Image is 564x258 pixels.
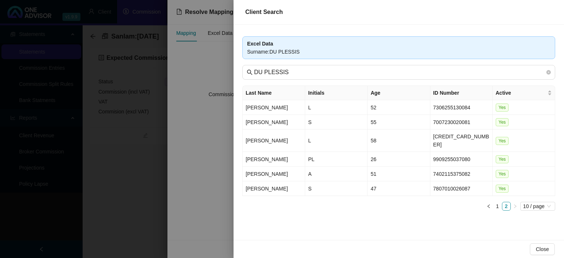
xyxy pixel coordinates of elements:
button: left [484,202,493,211]
span: 55 [370,119,376,125]
button: right [511,202,520,211]
span: close-circle [546,70,551,75]
button: Close [530,243,555,255]
span: Yes [496,155,509,163]
td: [PERSON_NAME] [243,100,305,115]
td: S [305,181,368,196]
span: search [247,69,253,75]
td: 9909255037080 [430,152,493,167]
li: Next Page [511,202,520,211]
span: 26 [370,156,376,162]
td: 7306255130084 [430,100,493,115]
td: PL [305,152,368,167]
li: 2 [502,202,511,211]
td: S [305,115,368,130]
span: 47 [370,186,376,192]
span: 52 [370,105,376,110]
th: Last Name [243,86,305,100]
th: ID Number [430,86,493,100]
a: 1 [493,202,502,210]
td: L [305,130,368,152]
th: Active [493,86,555,100]
input: Last Name [254,68,545,77]
li: Previous Page [484,202,493,211]
a: 2 [502,202,510,210]
div: Surname : DU PLESSIS [247,48,550,56]
span: Client Search [245,9,283,15]
span: 51 [370,171,376,177]
li: 1 [493,202,502,211]
span: Yes [496,103,509,112]
th: Age [368,86,430,100]
td: L [305,100,368,115]
span: Yes [496,118,509,126]
span: Yes [496,185,509,193]
td: 7807010026087 [430,181,493,196]
span: Close [536,245,549,253]
td: 7007230020081 [430,115,493,130]
span: close-circle [546,69,551,76]
span: Yes [496,170,509,178]
span: Active [496,89,546,97]
td: 7402115375082 [430,167,493,181]
td: [CREDIT_CARD_NUMBER] [430,130,493,152]
span: right [513,204,517,208]
span: left [487,204,491,208]
th: Initials [305,86,368,100]
b: Excel Data [247,41,273,47]
td: [PERSON_NAME] [243,115,305,130]
td: [PERSON_NAME] [243,152,305,167]
span: 58 [370,138,376,143]
td: [PERSON_NAME] [243,167,305,181]
span: Yes [496,137,509,145]
td: A [305,167,368,181]
span: 10 / page [523,202,552,210]
td: [PERSON_NAME] [243,130,305,152]
div: Page Size [520,202,555,211]
td: [PERSON_NAME] [243,181,305,196]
